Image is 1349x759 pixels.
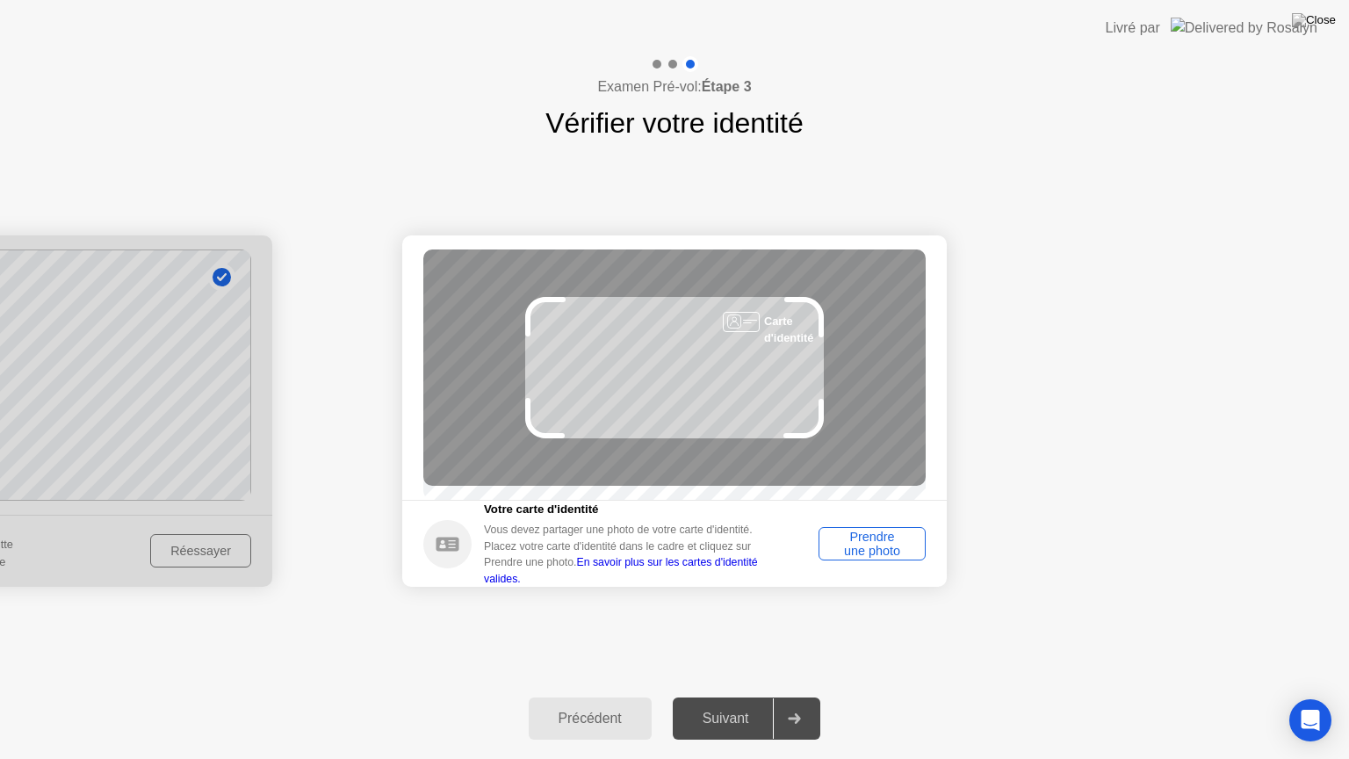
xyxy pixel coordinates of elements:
img: Close [1292,13,1336,27]
div: Livré par [1106,18,1160,39]
div: Open Intercom Messenger [1289,699,1331,741]
div: Prendre une photo [825,530,920,558]
img: Delivered by Rosalyn [1171,18,1317,38]
b: Étape 3 [702,79,752,94]
button: Prendre une photo [819,527,926,560]
div: Suivant [678,711,774,726]
button: Suivant [673,698,821,740]
h5: Votre carte d'identité [484,501,779,518]
h4: Examen Pré-vol: [597,76,751,98]
button: Précédent [529,698,652,740]
div: Précédent [534,711,646,726]
a: En savoir plus sur les cartes d'identité valides. [484,556,758,584]
div: Vous devez partager une photo de votre carte d'identité. Placez votre carte d'identité dans le ca... [484,522,779,587]
h1: Vérifier votre identité [545,102,803,144]
div: Carte d'identité [764,313,824,346]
